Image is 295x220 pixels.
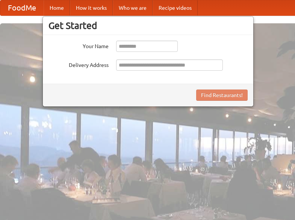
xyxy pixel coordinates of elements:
[0,0,44,15] a: FoodMe
[48,20,248,31] h3: Get Started
[70,0,113,15] a: How it works
[48,59,109,69] label: Delivery Address
[113,0,153,15] a: Who we are
[44,0,70,15] a: Home
[196,90,248,101] button: Find Restaurants!
[153,0,198,15] a: Recipe videos
[48,41,109,50] label: Your Name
